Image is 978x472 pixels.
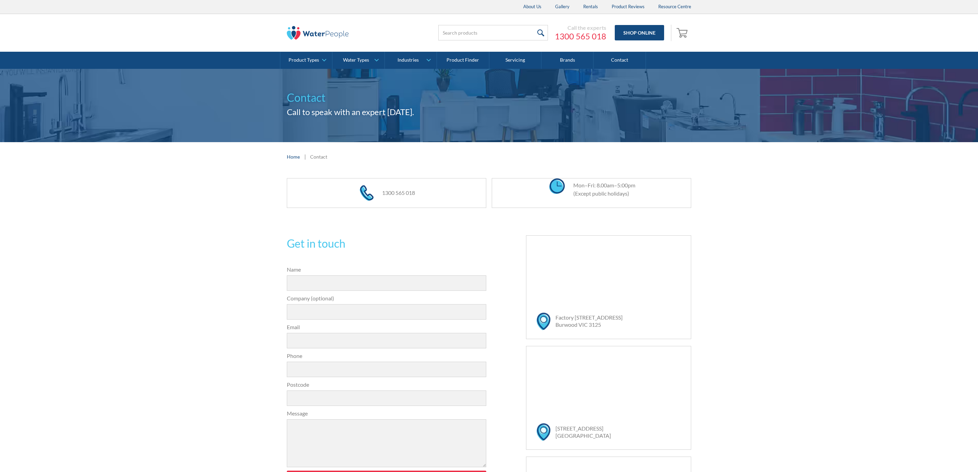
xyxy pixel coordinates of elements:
[287,106,691,118] h2: Call to speak with an expert [DATE].
[594,52,646,69] a: Contact
[287,294,486,302] label: Company (optional)
[310,153,327,160] div: Contact
[287,409,486,418] label: Message
[332,52,384,69] a: Water Types
[555,24,606,31] div: Call the experts
[555,425,611,439] a: [STREET_ADDRESS][GEOGRAPHIC_DATA]
[287,381,486,389] label: Postcode
[360,185,374,201] img: phone icon
[382,189,415,196] a: 1300 565 018
[398,57,419,63] div: Industries
[287,153,300,160] a: Home
[489,52,541,69] a: Servicing
[566,181,635,198] div: Mon–Fri: 8.00am–5:00pm (Except public holidays)
[287,323,486,331] label: Email
[537,313,550,330] img: map marker icon
[675,25,691,41] a: Open cart
[438,25,548,40] input: Search products
[385,52,437,69] a: Industries
[303,152,307,161] div: |
[287,265,486,274] label: Name
[555,314,623,328] a: Factory [STREET_ADDRESS]Burwood VIC 3125
[280,52,332,69] a: Product Types
[676,27,689,38] img: shopping cart
[549,178,565,194] img: clock icon
[555,31,606,41] a: 1300 565 018
[289,57,319,63] div: Product Types
[343,57,369,63] div: Water Types
[541,52,594,69] a: Brands
[287,235,486,252] h2: Get in touch
[287,89,691,106] h1: Contact
[287,26,349,40] img: The Water People
[537,423,550,441] img: map marker icon
[437,52,489,69] a: Product Finder
[287,352,486,360] label: Phone
[615,25,664,40] a: Shop Online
